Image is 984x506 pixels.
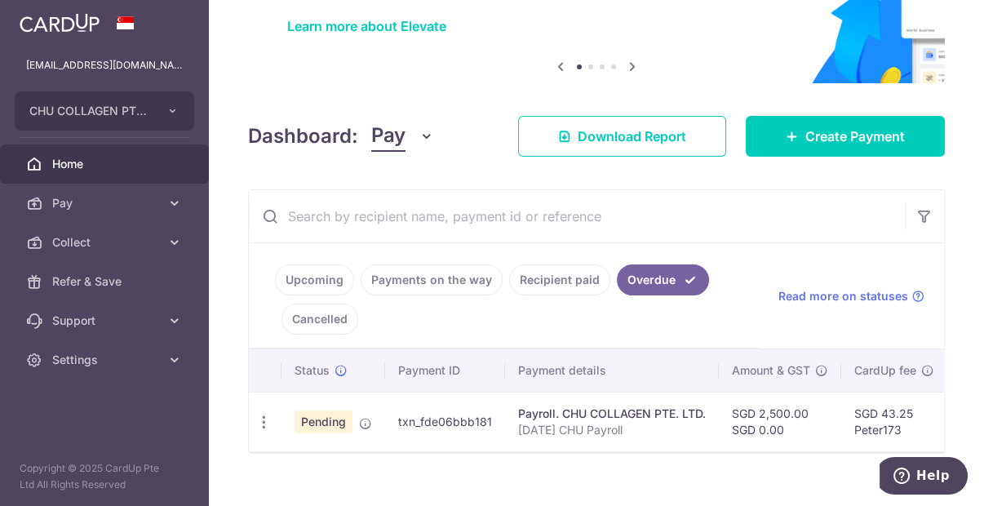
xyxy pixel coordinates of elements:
[518,422,706,438] p: [DATE] CHU Payroll
[52,195,160,211] span: Pay
[295,411,352,433] span: Pending
[295,362,330,379] span: Status
[509,264,610,295] a: Recipient paid
[287,18,446,34] a: Learn more about Elevate
[26,57,183,73] p: [EMAIL_ADDRESS][DOMAIN_NAME]
[15,91,194,131] button: CHU COLLAGEN PTE. LTD.
[880,457,968,498] iframe: Opens a widget where you can find more information
[518,406,706,422] div: Payroll. CHU COLLAGEN PTE. LTD.
[778,288,924,304] a: Read more on statuses
[20,13,100,33] img: CardUp
[371,121,406,152] span: Pay
[281,304,358,335] a: Cancelled
[29,103,150,119] span: CHU COLLAGEN PTE. LTD.
[52,156,160,172] span: Home
[361,264,503,295] a: Payments on the way
[52,313,160,329] span: Support
[778,288,908,304] span: Read more on statuses
[805,126,905,146] span: Create Payment
[385,349,505,392] th: Payment ID
[248,122,358,151] h4: Dashboard:
[617,264,709,295] a: Overdue
[275,264,354,295] a: Upcoming
[371,121,434,152] button: Pay
[249,190,905,242] input: Search by recipient name, payment id or reference
[518,116,726,157] a: Download Report
[732,362,810,379] span: Amount & GST
[52,234,160,251] span: Collect
[841,392,947,451] td: SGD 43.25 Peter173
[505,349,719,392] th: Payment details
[385,392,505,451] td: txn_fde06bbb181
[52,273,160,290] span: Refer & Save
[719,392,841,451] td: SGD 2,500.00 SGD 0.00
[854,362,916,379] span: CardUp fee
[746,116,945,157] a: Create Payment
[578,126,686,146] span: Download Report
[52,352,160,368] span: Settings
